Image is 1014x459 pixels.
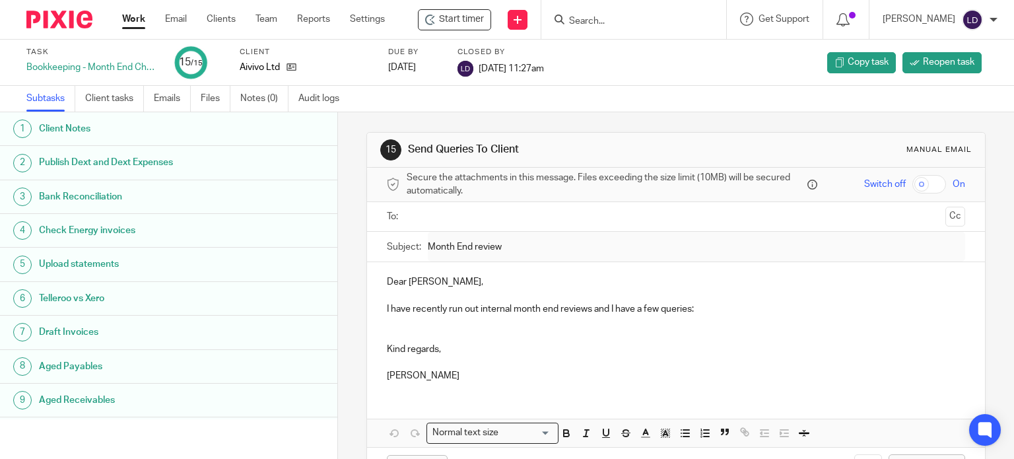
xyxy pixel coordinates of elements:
[179,55,203,70] div: 15
[39,390,229,410] h1: Aged Receivables
[827,52,896,73] a: Copy task
[418,9,491,30] div: Aivivo Ltd - Bookkeeping - Month End Checks
[13,154,32,172] div: 2
[457,47,544,57] label: Closed by
[39,254,229,274] h1: Upload statements
[883,13,955,26] p: [PERSON_NAME]
[759,15,809,24] span: Get Support
[350,13,385,26] a: Settings
[568,16,687,28] input: Search
[13,188,32,206] div: 3
[387,210,401,223] label: To:
[387,275,966,289] p: Dear [PERSON_NAME],
[864,178,906,191] span: Switch off
[962,9,983,30] img: svg%3E
[85,86,144,112] a: Client tasks
[26,61,158,74] div: Bookkeeping - Month End Checks
[26,11,92,28] img: Pixie
[298,86,349,112] a: Audit logs
[240,86,288,112] a: Notes (0)
[387,240,421,254] label: Subject:
[13,120,32,138] div: 1
[39,322,229,342] h1: Draft Invoices
[13,357,32,376] div: 8
[13,323,32,341] div: 7
[165,13,187,26] a: Email
[387,369,966,382] p: [PERSON_NAME]
[13,391,32,409] div: 9
[953,178,965,191] span: On
[122,13,145,26] a: Work
[439,13,484,26] span: Start timer
[387,343,966,356] p: Kind regards,
[906,145,972,155] div: Manual email
[13,221,32,240] div: 4
[201,86,230,112] a: Files
[191,59,203,67] small: /15
[154,86,191,112] a: Emails
[26,47,158,57] label: Task
[503,426,551,440] input: Search for option
[923,55,974,69] span: Reopen task
[39,153,229,172] h1: Publish Dext and Dext Expenses
[407,171,805,198] span: Secure the attachments in this message. Files exceeding the size limit (10MB) will be secured aut...
[13,256,32,274] div: 5
[902,52,982,73] a: Reopen task
[388,61,441,74] div: [DATE]
[39,357,229,376] h1: Aged Payables
[39,289,229,308] h1: Telleroo vs Xero
[848,55,889,69] span: Copy task
[240,61,280,74] p: Aivivo Ltd
[240,47,372,57] label: Client
[255,13,277,26] a: Team
[380,139,401,160] div: 15
[39,221,229,240] h1: Check Energy invoices
[297,13,330,26] a: Reports
[388,47,441,57] label: Due by
[39,119,229,139] h1: Client Notes
[430,426,502,440] span: Normal text size
[945,207,965,227] button: Cc
[26,86,75,112] a: Subtasks
[13,289,32,308] div: 6
[39,187,229,207] h1: Bank Reconciliation
[426,423,558,443] div: Search for option
[387,302,966,316] p: I have recently run out internal month end reviews and I have a few queries:
[207,13,236,26] a: Clients
[408,143,704,157] h1: Send Queries To Client
[457,61,473,77] img: svg%3E
[479,63,544,73] span: [DATE] 11:27am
